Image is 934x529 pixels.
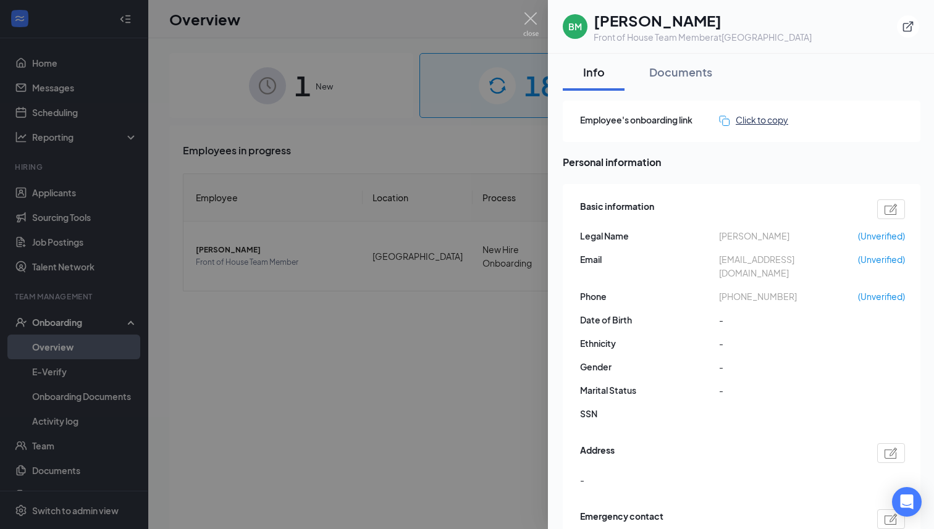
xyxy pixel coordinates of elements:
span: (Unverified) [858,252,905,266]
span: Personal information [563,154,920,170]
div: Documents [649,64,712,80]
span: [EMAIL_ADDRESS][DOMAIN_NAME] [719,252,858,280]
span: - [580,473,584,486]
span: - [719,313,858,327]
span: SSN [580,407,719,420]
span: Date of Birth [580,313,719,327]
span: Phone [580,289,719,303]
span: - [719,383,858,397]
span: Basic information [580,199,654,219]
span: Ethnicity [580,336,719,350]
button: Click to copy [719,113,788,127]
svg: ExternalLink [902,20,914,33]
span: [PERSON_NAME] [719,229,858,243]
span: Emergency contact [580,509,663,529]
div: Open Intercom Messenger [892,487,922,517]
div: Front of House Team Member at [GEOGRAPHIC_DATA] [594,31,812,43]
span: Employee's onboarding link [580,113,719,127]
div: Info [575,64,612,80]
span: - [719,336,858,350]
h1: [PERSON_NAME] [594,10,812,31]
div: BM [568,20,582,33]
span: Legal Name [580,229,719,243]
span: (Unverified) [858,289,905,303]
img: click-to-copy.71757273a98fde459dfc.svg [719,115,730,126]
span: Marital Status [580,383,719,397]
span: - [719,360,858,373]
span: [PHONE_NUMBER] [719,289,858,303]
span: Email [580,252,719,266]
button: ExternalLink [897,15,919,38]
span: Gender [580,360,719,373]
span: Address [580,443,615,463]
span: (Unverified) [858,229,905,243]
